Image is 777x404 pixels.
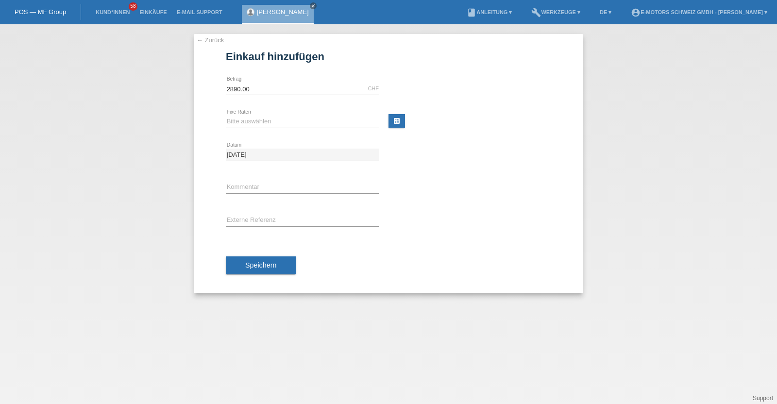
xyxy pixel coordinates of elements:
a: bookAnleitung ▾ [462,9,517,15]
a: [PERSON_NAME] [257,8,309,16]
i: book [467,8,476,17]
button: Speichern [226,256,296,275]
a: E-Mail Support [172,9,227,15]
span: Speichern [245,261,276,269]
a: ← Zurück [197,36,224,44]
a: DE ▾ [595,9,616,15]
a: close [310,2,317,9]
span: 58 [129,2,137,11]
a: Support [753,395,773,402]
i: build [531,8,541,17]
i: calculate [393,117,401,125]
a: Kund*innen [91,9,135,15]
a: POS — MF Group [15,8,66,16]
a: buildWerkzeuge ▾ [526,9,585,15]
h1: Einkauf hinzufügen [226,50,551,63]
a: account_circleE-Motors Schweiz GmbH - [PERSON_NAME] ▾ [626,9,772,15]
a: Einkäufe [135,9,171,15]
a: calculate [388,114,405,128]
div: CHF [368,85,379,91]
i: account_circle [631,8,641,17]
i: close [311,3,316,8]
